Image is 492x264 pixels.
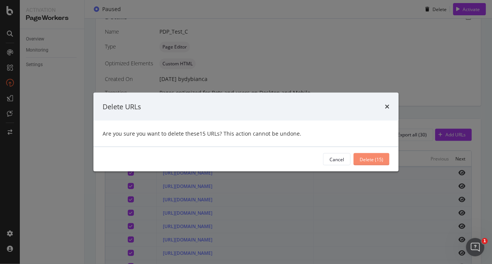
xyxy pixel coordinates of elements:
[103,102,141,112] div: Delete URLs
[466,238,484,256] iframe: Intercom live chat
[354,153,389,165] button: Delete (15)
[482,238,488,244] span: 1
[323,153,351,165] button: Cancel
[93,121,399,147] div: Are you sure you want to delete these 15 URLs ? This action cannot be undone.
[360,156,383,162] div: Delete (15)
[93,92,399,172] div: modal
[330,156,344,162] div: Cancel
[385,102,389,112] div: times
